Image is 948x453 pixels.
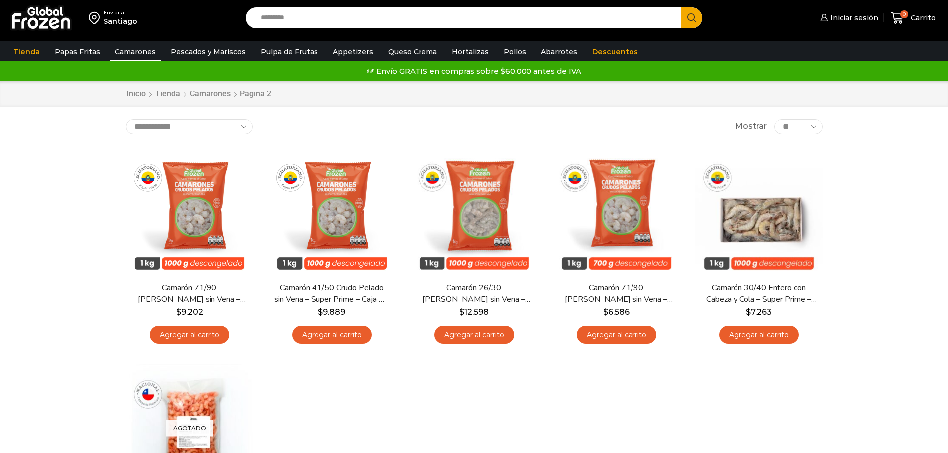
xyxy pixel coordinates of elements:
[89,9,104,26] img: address-field-icon.svg
[256,42,323,61] a: Pulpa de Frutas
[447,42,494,61] a: Hortalizas
[577,326,656,344] a: Agregar al carrito: “Camarón 71/90 Crudo Pelado sin Vena - Silver - Caja 10 kg”
[719,326,799,344] a: Agregar al carrito: “Camarón 30/40 Entero con Cabeza y Cola - Super Prime - Caja 10 kg”
[603,307,630,317] bdi: 6.586
[50,42,105,61] a: Papas Fritas
[126,89,146,100] a: Inicio
[104,16,137,26] div: Santiago
[166,42,251,61] a: Pescados y Mariscos
[126,119,253,134] select: Pedido de la tienda
[746,307,751,317] span: $
[274,282,389,305] a: Camarón 41/50 Crudo Pelado sin Vena – Super Prime – Caja 10 kg
[603,307,608,317] span: $
[900,10,908,18] span: 0
[166,420,213,437] p: Agotado
[818,8,878,28] a: Iniciar sesión
[587,42,643,61] a: Descuentos
[746,307,772,317] bdi: 7.263
[240,89,271,98] span: Página 2
[104,9,137,16] div: Enviar a
[735,121,767,132] span: Mostrar
[176,307,203,317] bdi: 9.202
[459,307,489,317] bdi: 12.598
[383,42,442,61] a: Queso Crema
[8,42,45,61] a: Tienda
[559,282,673,305] a: Camarón 71/90 [PERSON_NAME] sin Vena – Silver – Caja 10 kg
[459,307,464,317] span: $
[318,307,323,317] span: $
[434,326,514,344] a: Agregar al carrito: “Camarón 26/30 Crudo Pelado sin Vena - Super Prime - Caja 10 kg”
[536,42,582,61] a: Abarrotes
[499,42,531,61] a: Pollos
[155,89,181,100] a: Tienda
[176,307,181,317] span: $
[681,7,702,28] button: Search button
[417,282,531,305] a: Camarón 26/30 [PERSON_NAME] sin Vena – Super Prime – Caja 10 kg
[189,89,231,100] a: Camarones
[328,42,378,61] a: Appetizers
[110,42,161,61] a: Camarones
[292,326,372,344] a: Agregar al carrito: “Camarón 41/50 Crudo Pelado sin Vena - Super Prime - Caja 10 kg”
[318,307,345,317] bdi: 9.889
[828,13,878,23] span: Iniciar sesión
[701,282,816,305] a: Camarón 30/40 Entero con Cabeza y Cola – Super Prime – Caja 10 kg
[126,89,273,100] nav: Breadcrumb
[888,6,938,30] a: 0 Carrito
[908,13,936,23] span: Carrito
[150,326,229,344] a: Agregar al carrito: “Camarón 71/90 Crudo Pelado sin Vena - Super Prime - Caja 10 kg”
[132,282,246,305] a: Camarón 71/90 [PERSON_NAME] sin Vena – Super Prime – Caja 10 kg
